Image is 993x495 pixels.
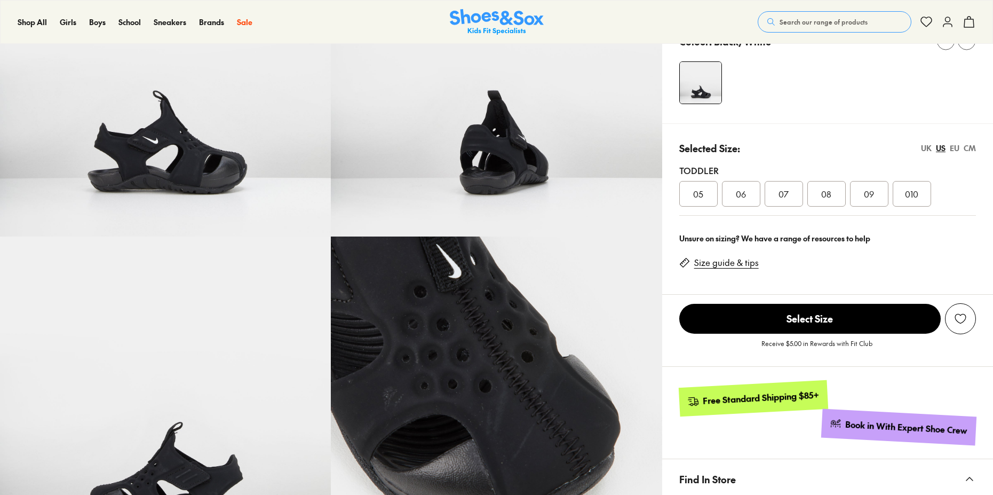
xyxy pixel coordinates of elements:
div: Unsure on sizing? We have a range of resources to help [679,233,976,244]
a: Shoes & Sox [450,9,544,35]
a: Book in With Expert Shoe Crew [821,408,976,445]
span: 06 [736,187,746,200]
span: School [118,17,141,27]
span: 08 [821,187,831,200]
span: Shop All [18,17,47,27]
a: Sale [237,17,252,28]
div: CM [964,143,976,154]
a: School [118,17,141,28]
a: Size guide & tips [694,257,759,269]
span: Boys [89,17,106,27]
div: EU [950,143,959,154]
span: Girls [60,17,76,27]
img: SNS_Logo_Responsive.svg [450,9,544,35]
span: 09 [864,187,874,200]
span: Sneakers [154,17,186,27]
a: Shop All [18,17,47,28]
span: Brands [199,17,224,27]
a: Brands [199,17,224,28]
p: Selected Size: [679,141,740,155]
div: Toddler [679,164,976,177]
button: Add to Wishlist [945,303,976,334]
button: Search our range of products [758,11,911,33]
span: 05 [693,187,703,200]
span: Search our range of products [780,17,868,27]
button: Select Size [679,303,941,334]
a: Boys [89,17,106,28]
div: Free Standard Shipping $85+ [702,389,819,406]
a: Free Standard Shipping $85+ [678,380,828,417]
span: Find In Store [679,463,736,495]
div: Book in With Expert Shoe Crew [845,419,968,437]
span: 07 [778,187,789,200]
a: Girls [60,17,76,28]
span: 010 [905,187,918,200]
div: UK [921,143,932,154]
img: 5_1 [680,62,721,104]
span: Sale [237,17,252,27]
a: Sneakers [154,17,186,28]
p: Receive $5.00 in Rewards with Fit Club [761,339,872,358]
div: US [936,143,946,154]
span: Select Size [679,304,941,334]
